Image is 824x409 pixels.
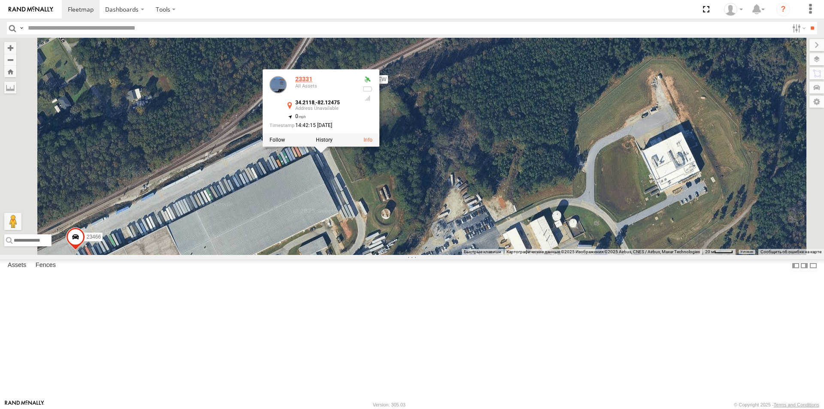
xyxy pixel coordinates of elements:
[316,137,333,143] label: View Asset History
[87,234,101,240] span: 23466
[4,54,16,66] button: Zoom out
[3,260,30,272] label: Assets
[362,86,373,93] div: No battery health information received from this device.
[295,113,306,119] span: 0
[5,400,44,409] a: Visit our Website
[31,260,60,272] label: Fences
[734,402,819,407] div: © Copyright 2025 -
[721,3,746,16] div: Sardor Khadjimedov
[703,249,736,255] button: Масштаб карты: 20 м на 40 пкс
[506,249,700,254] span: Картографические данные ©2025 Изображения ©2025 Airbus, CNES / Airbus, Maxar Technologies
[4,213,21,230] button: Перетащите человечка на карту, чтобы перейти в режим просмотра улиц
[789,22,807,34] label: Search Filter Options
[464,249,501,255] button: Быстрые клавиши
[740,250,753,253] a: Условия
[270,123,355,128] div: Date/time of location update
[315,100,340,106] strong: -82.12475
[295,76,355,83] div: 23331
[295,84,355,89] div: All Assets
[364,137,373,143] a: View Asset Details
[18,22,25,34] label: Search Query
[809,96,824,108] label: Map Settings
[362,76,373,83] div: Valid GPS Fix
[705,249,714,254] span: 20 м
[295,100,315,106] strong: 34.2118
[791,259,800,272] label: Dock Summary Table to the Left
[800,259,809,272] label: Dock Summary Table to the Right
[295,100,355,111] div: ,
[270,137,285,143] label: Realtime tracking of Asset
[809,259,818,272] label: Hide Summary Table
[4,42,16,54] button: Zoom in
[776,3,790,16] i: ?
[9,6,53,12] img: rand-logo.svg
[774,402,819,407] a: Terms and Conditions
[4,66,16,77] button: Zoom Home
[373,402,406,407] div: Version: 305.03
[4,82,16,94] label: Measure
[760,249,821,254] a: Сообщить об ошибке на карте
[362,95,373,102] div: Last Event GSM Signal Strength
